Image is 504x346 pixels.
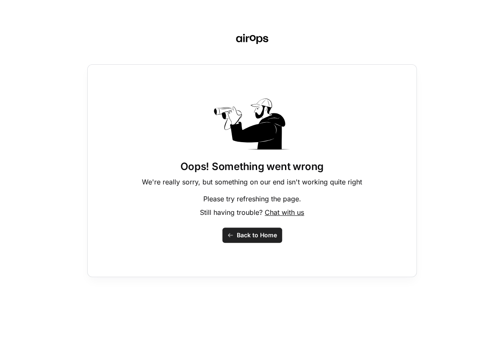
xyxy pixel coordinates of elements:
[265,208,304,217] span: Chat with us
[180,160,324,173] h1: Oops! Something went wrong
[142,177,362,187] p: We're really sorry, but something on our end isn't working quite right
[237,231,277,239] span: Back to Home
[200,207,304,217] p: Still having trouble?
[203,194,301,204] p: Please try refreshing the page.
[222,228,282,243] button: Back to Home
